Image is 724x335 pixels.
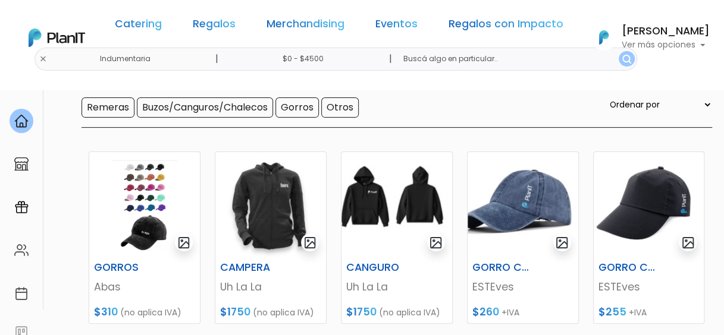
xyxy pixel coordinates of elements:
a: gallery-light GORROS Abas $310 (no aplica IVA) [89,151,200,324]
span: $310 [94,305,118,319]
img: gallery-light [303,236,317,249]
img: thumb_Dise%C3%B1o_sin_t%C3%ADtulo_-_2025-02-14T102827.188.png [89,152,200,257]
img: calendar-87d922413cdce8b2cf7b7f5f62616a5cf9e4887200fb71536465627b3292af00.svg [14,286,29,301]
img: marketplace-4ceaa7011d94191e9ded77b95e3339b90024bf715f7c57f8cf31f2d8c509eaba.svg [14,157,29,171]
img: gallery-light [681,236,695,249]
img: gallery-light [429,236,443,249]
a: gallery-light CAMPERA Uh La La $1750 (no aplica IVA) [215,151,327,324]
img: thumb_3A05FBC8-2DB5-431F-BA97-2D65BECB12AC.jpeg [341,152,452,257]
a: gallery-light GORRO CAP ESTEves $260 +IVA [467,151,579,324]
a: gallery-light GORRO CON VELCRO ESTEves $255 +IVA [593,151,705,324]
a: Regalos [193,19,236,33]
img: gallery-light [177,236,191,249]
input: Remeras [82,97,134,118]
a: Regalos con Impacto [449,19,563,33]
span: $260 [472,305,499,319]
div: ¿Necesitás ayuda? [61,11,171,34]
a: gallery-light CANGURO Uh La La $1750 (no aplica IVA) [341,151,453,324]
p: ESTEves [472,279,573,295]
input: Gorros [275,97,319,118]
span: $1750 [346,305,377,319]
img: thumb_707AFA72-D756-485A-A361-CB3B85823AC1.jpeg [594,152,704,257]
img: PlanIt Logo [29,29,85,47]
p: | [388,52,391,66]
input: Buzos/Canguros/Chalecos [137,97,273,118]
h6: CANGURO [339,261,416,274]
img: close-6986928ebcb1d6c9903e3b54e860dbc4d054630f23adef3a32610726dff6a82b.svg [39,55,47,63]
span: (no aplica IVA) [379,306,440,318]
h6: GORRO CAP [465,261,542,274]
img: home-e721727adea9d79c4d83392d1f703f7f8bce08238fde08b1acbfd93340b81755.svg [14,114,29,128]
span: $255 [598,305,626,319]
h6: [PERSON_NAME] [622,26,710,37]
img: PlanIt Logo [591,24,617,50]
p: Uh La La [220,279,321,295]
p: Abas [94,279,195,295]
span: +IVA [502,306,519,318]
p: Ver más opciones [622,41,710,49]
input: Buscá algo en particular.. [393,48,637,71]
h6: GORRO CON VELCRO [591,261,668,274]
p: Uh La La [346,279,447,295]
span: (no aplica IVA) [120,306,181,318]
img: thumb_872B7328-1564-4CA6-AE3B-E9AAAE194E89.jpeg [468,152,578,257]
img: search_button-432b6d5273f82d61273b3651a40e1bd1b912527efae98b1b7a1b2c0702e16a8d.svg [622,55,631,64]
img: thumb_2000___2000-Photoroom.jpg [215,152,326,257]
span: $1750 [220,305,250,319]
span: (no aplica IVA) [253,306,314,318]
a: Eventos [375,19,418,33]
a: Merchandising [267,19,344,33]
img: gallery-light [555,236,569,249]
a: Catering [115,19,162,33]
button: PlanIt Logo [PERSON_NAME] Ver más opciones [584,22,710,53]
input: Otros [321,97,359,118]
h6: GORROS [87,261,164,274]
p: | [215,52,218,66]
img: campaigns-02234683943229c281be62815700db0a1741e53638e28bf9629b52c665b00959.svg [14,200,29,214]
p: ESTEves [598,279,700,295]
h6: CAMPERA [213,261,290,274]
span: +IVA [629,306,647,318]
img: people-662611757002400ad9ed0e3c099ab2801c6687ba6c219adb57efc949bc21e19d.svg [14,243,29,257]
